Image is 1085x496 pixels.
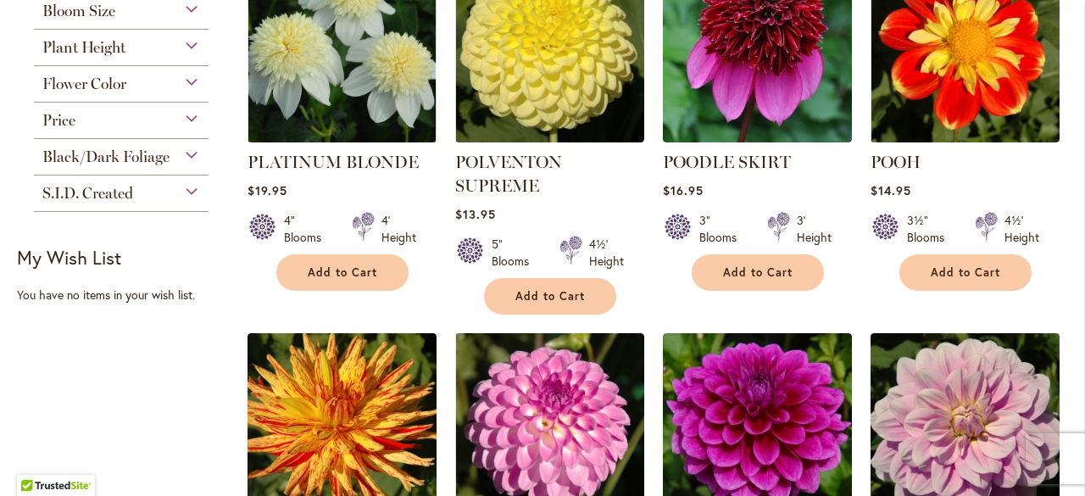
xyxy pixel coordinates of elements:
a: POOH [871,130,1060,146]
span: $13.95 [455,206,496,222]
div: 4½' Height [589,236,624,270]
span: Black/Dark Foliage [42,148,170,166]
iframe: Launch Accessibility Center [13,436,60,483]
span: Bloom Size [42,2,115,20]
span: $14.95 [871,182,911,198]
button: Add to Cart [692,254,824,291]
button: Add to Cart [276,254,409,291]
span: S.I.D. Created [42,184,133,203]
span: Plant Height [42,38,125,57]
span: Add to Cart [308,265,377,280]
div: 4" Blooms [284,212,331,246]
span: Add to Cart [931,265,1000,280]
a: POOH [871,152,921,172]
span: $19.95 [248,182,287,198]
a: POLVENTON SUPREME [455,130,644,146]
div: 3½" Blooms [907,212,954,246]
a: POODLE SKIRT [663,152,791,172]
button: Add to Cart [899,254,1032,291]
span: Flower Color [42,75,126,93]
span: Add to Cart [723,265,793,280]
a: PLATINUM BLONDE [248,130,437,146]
div: 3' Height [797,212,832,246]
a: POODLE SKIRT [663,130,852,146]
span: $16.95 [663,182,704,198]
span: Price [42,111,75,130]
div: 3" Blooms [699,212,747,246]
div: 4½' Height [1004,212,1039,246]
button: Add to Cart [484,278,616,315]
a: POLVENTON SUPREME [455,152,562,196]
a: PLATINUM BLONDE [248,152,419,172]
div: You have no items in your wish list. [17,287,236,304]
div: 4' Height [381,212,416,246]
strong: My Wish List [17,245,121,270]
div: 5" Blooms [492,236,539,270]
span: Add to Cart [515,289,585,304]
